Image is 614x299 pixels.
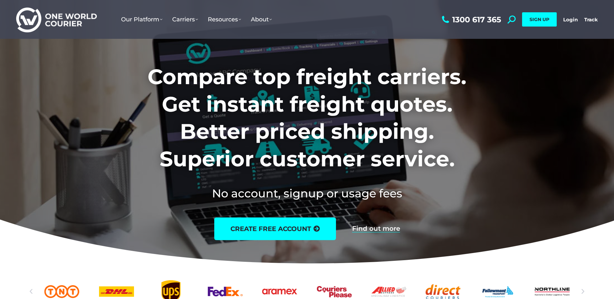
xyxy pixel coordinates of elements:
a: Resources [203,9,246,29]
a: Our Platform [116,9,167,29]
a: SIGN UP [522,12,557,27]
a: Track [584,17,598,23]
img: One World Courier [16,6,97,33]
span: Our Platform [121,16,162,23]
a: 1300 617 365 [440,16,501,24]
span: About [251,16,272,23]
span: SIGN UP [530,17,549,22]
a: Find out more [352,225,400,232]
a: Carriers [167,9,203,29]
h1: Compare top freight carriers. Get instant freight quotes. Better priced shipping. Superior custom... [105,63,509,172]
a: create free account [214,217,336,240]
a: Login [563,17,578,23]
a: About [246,9,277,29]
span: Carriers [172,16,198,23]
h2: No account, signup or usage fees [105,185,509,201]
span: Resources [208,16,241,23]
